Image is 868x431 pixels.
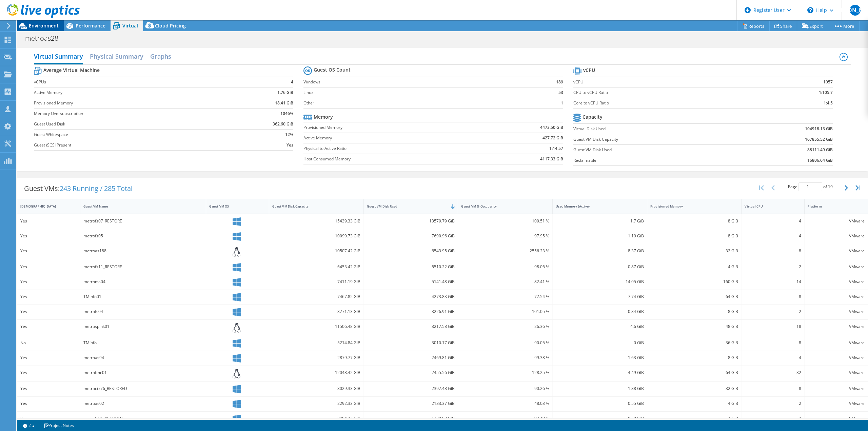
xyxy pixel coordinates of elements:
div: metrofs05 [83,232,203,240]
h2: Physical Summary [90,50,143,63]
div: Yes [20,400,77,407]
div: VMware [808,293,865,300]
div: 4 GiB [650,400,738,407]
div: 3029.33 GiB [272,385,360,392]
div: metrofs07_RESTORE [83,217,203,225]
b: 1:14.57 [549,145,563,152]
div: 128.25 % [461,369,549,376]
div: 3771.13 GiB [272,308,360,315]
label: Guest VM Disk Capacity [573,136,738,143]
div: 0.55 GiB [556,400,644,407]
label: Active Memory [34,89,231,96]
h1: metroas28 [22,35,69,42]
span: Virtual [122,22,138,29]
div: TMInfo [83,339,203,347]
b: 1:4.5 [824,100,833,106]
div: 2397.48 GiB [367,385,455,392]
div: 14 [745,278,801,286]
label: Memory Oversubscription [34,110,231,117]
div: [DEMOGRAPHIC_DATA] [20,204,69,209]
div: metroas94 [83,354,203,361]
div: 4.49 GiB [556,369,644,376]
b: Average Virtual Machine [43,67,100,74]
div: metroas02 [83,400,203,407]
div: VMware [808,354,865,361]
span: [PERSON_NAME] [850,5,861,16]
label: Linux [303,89,529,96]
div: 2879.77 GiB [272,354,360,361]
div: VMware [808,323,865,330]
b: 1.76 GiB [277,89,293,96]
div: Yes [20,323,77,330]
div: VMware [808,369,865,376]
div: 0.84 GiB [556,308,644,315]
div: 8 GiB [650,354,738,361]
div: 12048.42 GiB [272,369,360,376]
label: Windows [303,79,529,85]
div: Yes [20,385,77,392]
div: Yes [20,308,77,315]
div: 1.63 GiB [556,354,644,361]
div: 11506.48 GiB [272,323,360,330]
input: jump to page [798,182,822,191]
span: Page of [788,182,833,191]
div: 5510.22 GiB [367,263,455,271]
b: 88111.49 GiB [807,146,833,153]
div: 98.06 % [461,263,549,271]
div: 100.51 % [461,217,549,225]
div: metrofs11_RESTORE [83,263,203,271]
div: 8 [745,293,801,300]
div: Platform [808,204,856,209]
div: 97.49 % [461,415,549,422]
div: No [20,339,77,347]
b: Memory [314,114,333,120]
div: 7690.96 GiB [367,232,455,240]
div: 2 [745,263,801,271]
div: 0.69 GiB [556,415,644,422]
b: Guest OS Count [314,66,351,73]
div: 18 [745,323,801,330]
label: Core to vCPU Ratio [573,100,765,106]
label: Reclaimable [573,157,738,164]
div: metrofs04 [83,308,203,315]
label: Physical to Active Ratio [303,145,481,152]
div: 5214.84 GiB [272,339,360,347]
a: Reports [737,21,770,31]
b: 1057 [823,79,833,85]
div: Guest VM Disk Used [367,204,447,209]
div: 7411.19 GiB [272,278,360,286]
div: 4 [745,354,801,361]
div: 2484.47 GiB [272,415,360,422]
div: Guest VM Name [83,204,195,209]
div: VMware [808,415,865,422]
div: 4 [745,217,801,225]
div: 64 GiB [650,293,738,300]
div: 4 GiB [650,263,738,271]
a: Project Notes [39,421,79,430]
b: 16806.64 GiB [807,157,833,164]
div: 2455.56 GiB [367,369,455,376]
b: 104918.13 GiB [805,125,833,132]
h2: Virtual Summary [34,50,83,64]
div: Virtual CPU [745,204,793,209]
span: Performance [76,22,105,29]
div: VMware [808,232,865,240]
div: Yes [20,263,77,271]
b: 18.41 GiB [275,100,293,106]
div: Yes [20,217,77,225]
span: Environment [29,22,59,29]
div: metroctx76_RESTORED [83,385,203,392]
div: 7.74 GiB [556,293,644,300]
label: vCPUs [34,79,231,85]
div: 4.6 GiB [556,323,644,330]
div: metroms04 [83,278,203,286]
div: 26.36 % [461,323,549,330]
div: 64 GiB [650,369,738,376]
div: Yes [20,415,77,422]
b: 4117.33 GiB [540,156,563,162]
label: Guest iSCSI Present [34,142,231,149]
div: Yes [20,293,77,300]
div: Yes [20,369,77,376]
div: 97.95 % [461,232,549,240]
div: 8.37 GiB [556,247,644,255]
